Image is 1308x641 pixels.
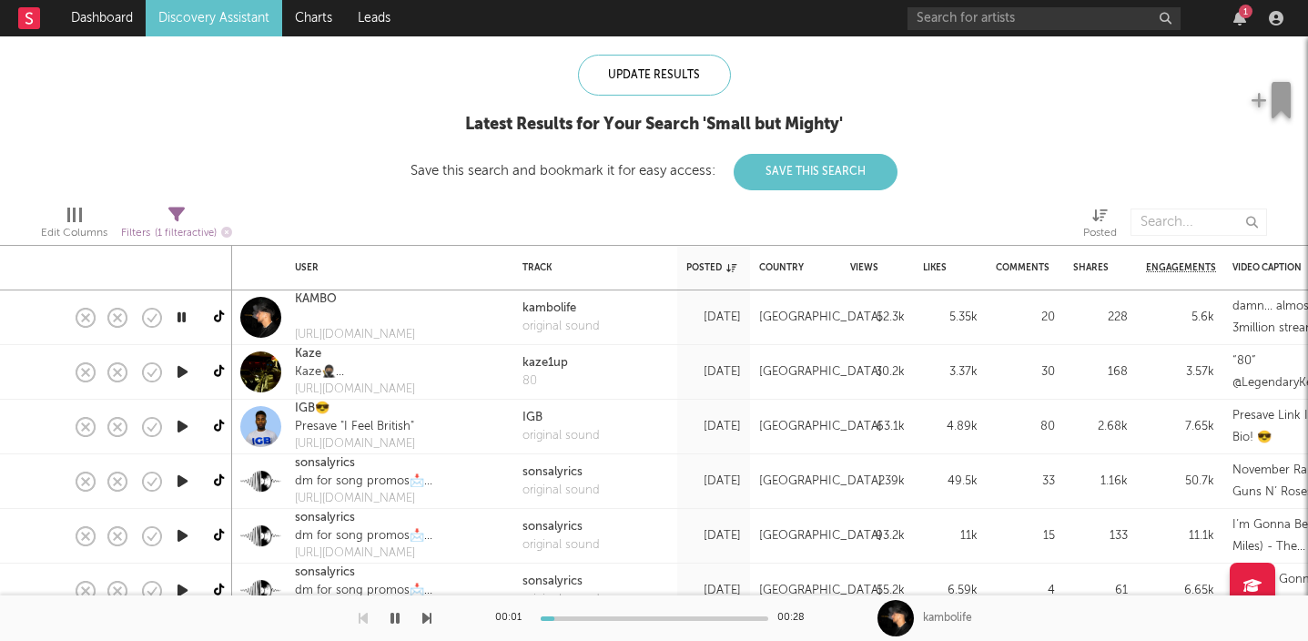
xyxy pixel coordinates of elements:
div: Track [522,262,659,273]
div: 11k [923,525,978,547]
a: kambolife [522,300,600,318]
div: 00:01 [495,607,532,629]
a: [URL][DOMAIN_NAME] [295,544,504,563]
div: Filters(1 filter active) [121,199,232,252]
div: Shares [1073,262,1109,273]
div: 80 [996,416,1055,438]
div: 3.57k [1146,361,1214,383]
div: 30 [996,361,1055,383]
div: 93.2k [850,525,905,547]
div: 1.16k [1073,471,1128,493]
div: Edit Columns [41,199,107,252]
div: 00:28 [777,607,814,629]
a: Kaze [295,345,321,363]
span: ( 1 filter active) [155,229,217,239]
div: Update Results [578,55,731,96]
div: 4.89k [923,416,978,438]
a: KAMBO [295,290,337,309]
div: Filters [121,222,232,245]
div: [DATE] [686,416,741,438]
div: [GEOGRAPHIC_DATA] [759,471,882,493]
div: 20 [996,307,1055,329]
a: sonsalyrics [522,463,600,482]
a: original sound [522,536,600,555]
a: [URL][DOMAIN_NAME] [295,490,504,508]
div: 3.37k [923,361,978,383]
a: IGB [522,409,600,427]
div: dm for song promos📩 business: [EMAIL_ADDRESS][DOMAIN_NAME] ⬇️How I Make Viral Lyric videos⬇️ [295,527,504,545]
div: 15 [996,525,1055,547]
div: Posted [686,262,736,273]
div: 30.2k [850,361,905,383]
div: 228 [1073,307,1128,329]
a: sonsalyrics [522,518,600,536]
span: Engagements [1146,262,1216,273]
a: original sound [522,427,600,445]
div: 2.68k [1073,416,1128,438]
button: Save This Search [734,154,897,190]
div: [DATE] [686,525,741,547]
a: original sound [522,318,600,336]
div: 5.6k [1146,307,1214,329]
div: Latest Results for Your Search ' Small but Mighty ' [411,114,897,136]
a: sonsalyrics [295,564,355,582]
div: Views [850,262,878,273]
div: [GEOGRAPHIC_DATA] [759,525,882,547]
div: Presave "I Feel British" [295,418,415,436]
a: [URL][DOMAIN_NAME] [295,326,415,344]
div: Comments [996,262,1049,273]
div: 133 [1073,525,1128,547]
a: 80 [522,372,568,391]
div: 11.1k [1146,525,1214,547]
div: 168 [1073,361,1128,383]
div: 6.59k [923,580,978,602]
div: [GEOGRAPHIC_DATA] [759,361,882,383]
div: [DATE] [686,307,741,329]
a: sonsalyrics [295,454,355,473]
a: [URL][DOMAIN_NAME] [295,435,415,453]
div: [GEOGRAPHIC_DATA] [759,416,882,438]
div: Posted [1083,222,1117,244]
div: Likes [923,262,950,273]
div: [GEOGRAPHIC_DATA] [759,307,882,329]
a: IGB😎 [295,400,330,418]
div: 4 [996,580,1055,602]
div: Posted [1083,199,1117,252]
div: dm for song promos📩 business: [EMAIL_ADDRESS][DOMAIN_NAME] ⬇️How I Make Viral Lyric videos⬇️ [295,582,504,600]
div: Edit Columns [41,222,107,244]
div: 6.65k [1146,580,1214,602]
div: 33 [996,471,1055,493]
div: 1 [1239,5,1252,18]
div: User [295,262,495,273]
div: 55.2k [850,580,905,602]
div: 7.65k [1146,416,1214,438]
div: 63.1k [850,416,905,438]
div: 52.3k [850,307,905,329]
div: Save this search and bookmark it for easy access: [411,164,897,178]
input: Search for artists [907,7,1181,30]
div: Country [759,262,823,273]
a: original sound [522,482,600,500]
a: sonsalyrics [522,573,600,591]
div: 239k [850,471,905,493]
a: [URL][DOMAIN_NAME] [295,381,415,399]
div: [DATE] [686,471,741,493]
a: original sound [522,591,600,609]
div: [GEOGRAPHIC_DATA] [759,580,882,602]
